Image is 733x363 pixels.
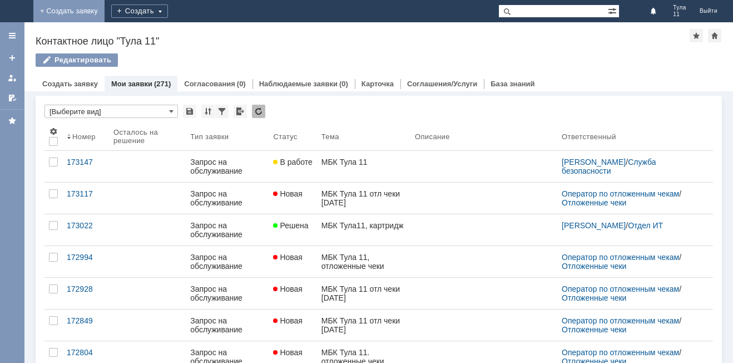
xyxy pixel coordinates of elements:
[273,284,303,293] span: Новая
[562,253,700,271] div: /
[215,105,229,118] div: Фильтрация...
[190,253,264,271] div: Запрос на обслуживание
[317,246,410,277] a: МБК Тула 11, отложенные чеки
[269,183,316,214] a: Новая
[690,29,703,42] div: Добавить в избранное
[562,316,679,325] a: Оператор по отложенным чекам
[62,246,109,277] a: 172994
[339,80,348,88] div: (0)
[562,325,626,334] a: Отложенные чеки
[49,127,58,136] span: Настройки
[3,89,21,107] a: Мои согласования
[673,11,686,18] span: 11
[317,278,410,309] a: МБК Тула 11 отл чеки [DATE]
[321,158,406,166] div: МБК Тула 11
[3,49,21,67] a: Создать заявку
[186,214,269,246] a: Запрос на обслуживание
[186,310,269,341] a: Запрос на обслуживание
[3,69,21,87] a: Мои заявки
[269,246,316,277] a: Новая
[67,316,105,325] div: 172849
[190,316,264,334] div: Запрос на обслуживание
[190,284,264,302] div: Запрос на обслуживание
[273,158,312,166] span: В работе
[72,133,96,141] div: Номер
[42,80,98,88] a: Создать заявку
[562,133,616,141] div: Ответственный
[317,183,410,214] a: МБК Тула 11 отл чеки [DATE]
[562,158,658,175] a: Служба безопасности
[237,80,246,88] div: (0)
[557,122,704,151] th: Ответственный
[562,348,679,357] a: Оператор по отложенным чекам
[113,128,172,145] div: Осталось на решение
[273,348,303,357] span: Новая
[269,122,316,151] th: Статус
[109,122,186,151] th: Осталось на решение
[491,80,534,88] a: База знаний
[273,189,303,198] span: Новая
[321,284,406,302] div: МБК Тула 11 отл чеки [DATE]
[562,284,700,302] div: /
[62,183,109,214] a: 173117
[186,151,269,182] a: Запрос на обслуживание
[62,122,109,151] th: Номер
[708,29,721,42] div: Сделать домашней страницей
[67,253,105,262] div: 172994
[259,80,338,88] a: Наблюдаемые заявки
[186,278,269,309] a: Запрос на обслуживание
[186,246,269,277] a: Запрос на обслуживание
[673,4,686,11] span: Тула
[415,133,450,141] div: Описание
[321,133,339,141] div: Тема
[36,36,690,47] div: Контактное лицо "Тула 11"
[628,221,663,230] a: Отдел ИТ
[562,158,700,175] div: /
[407,80,477,88] a: Соглашения/Услуги
[562,189,700,207] div: /
[269,278,316,309] a: Новая
[67,348,105,357] div: 172804
[234,105,247,118] div: Экспорт списка
[562,189,679,198] a: Оператор по отложенным чекам
[252,105,265,118] div: Обновлять список
[67,189,105,198] div: 173117
[269,214,316,246] a: Решена
[317,151,410,182] a: МБК Тула 11
[562,198,626,207] a: Отложенные чеки
[154,80,171,88] div: (271)
[67,158,105,166] div: 173147
[562,293,626,302] a: Отложенные чеки
[67,221,105,230] div: 173022
[562,316,700,334] div: /
[183,105,196,118] div: Сохранить вид
[321,253,406,271] div: МБК Тула 11, отложенные чеки
[273,316,303,325] span: Новая
[562,253,679,262] a: Оператор по отложенным чекам
[562,221,700,230] div: /
[273,221,308,230] span: Решена
[184,80,235,88] a: Согласования
[201,105,215,118] div: Сортировка...
[62,214,109,246] a: 173022
[273,253,303,262] span: Новая
[62,151,109,182] a: 173147
[186,183,269,214] a: Запрос на обслуживание
[317,310,410,341] a: МБК Тула 11 отл чеки [DATE]
[190,158,264,175] div: Запрос на обслуживание
[62,278,109,309] a: 172928
[273,133,297,141] div: Статус
[190,133,229,141] div: Тип заявки
[608,5,619,16] span: Расширенный поиск
[562,221,626,230] a: [PERSON_NAME]
[190,189,264,207] div: Запрос на обслуживание
[321,189,406,207] div: МБК Тула 11 отл чеки [DATE]
[317,122,410,151] th: Тема
[186,122,269,151] th: Тип заявки
[269,310,316,341] a: Новая
[62,310,109,341] a: 172849
[562,158,626,166] a: [PERSON_NAME]
[317,214,410,246] a: МБК Тула11, картридж
[269,151,316,182] a: В работе
[321,221,406,230] div: МБК Тула11, картридж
